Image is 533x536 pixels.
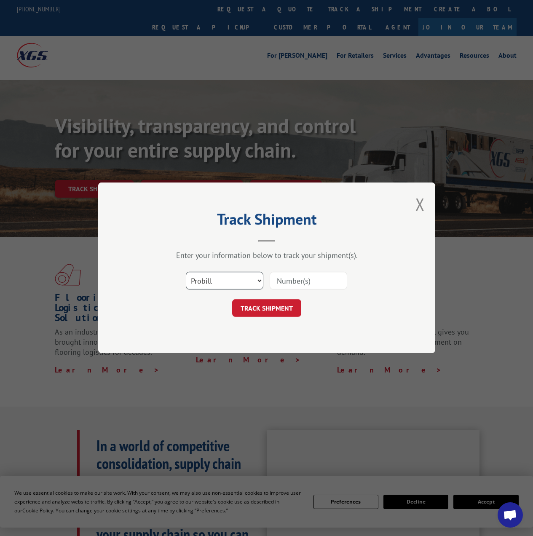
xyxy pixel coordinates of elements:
[140,251,393,260] div: Enter your information below to track your shipment(s).
[498,502,523,528] div: Open chat
[140,213,393,229] h2: Track Shipment
[270,272,347,290] input: Number(s)
[415,193,425,215] button: Close modal
[232,300,301,317] button: TRACK SHIPMENT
